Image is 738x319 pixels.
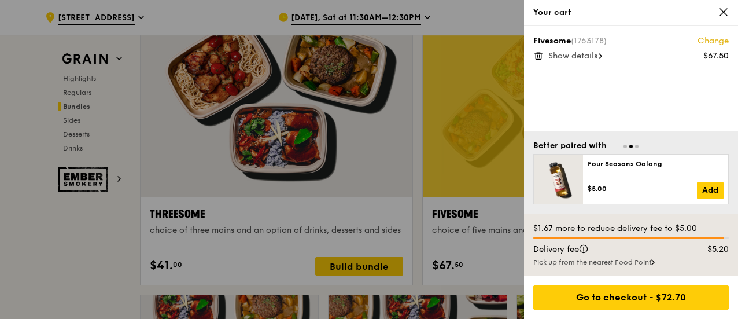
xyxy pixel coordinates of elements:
[623,145,627,148] span: Go to slide 1
[533,140,607,152] div: Better paired with
[698,35,729,47] a: Change
[526,244,684,255] div: Delivery fee
[588,159,724,168] div: Four Seasons Oolong
[629,145,633,148] span: Go to slide 2
[533,35,729,47] div: Fivesome
[703,50,729,62] div: $67.50
[548,51,597,61] span: Show details
[697,182,724,199] a: Add
[684,244,736,255] div: $5.20
[533,223,729,234] div: $1.67 more to reduce delivery fee to $5.00
[533,285,729,310] div: Go to checkout - $72.70
[588,184,697,193] div: $5.00
[571,36,607,46] span: (1763178)
[533,258,729,267] div: Pick up from the nearest Food Point
[533,7,729,19] div: Your cart
[635,145,639,148] span: Go to slide 3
